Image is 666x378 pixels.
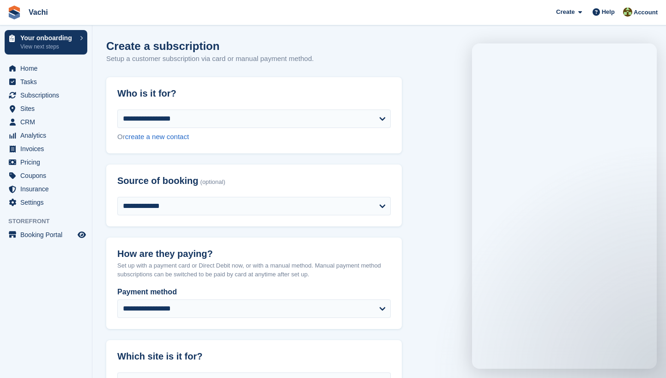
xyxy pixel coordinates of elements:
span: Storefront [8,217,92,226]
a: menu [5,228,87,241]
iframe: Intercom live chat [472,43,657,369]
span: Subscriptions [20,89,76,102]
a: menu [5,89,87,102]
h1: Create a subscription [106,40,219,52]
span: Home [20,62,76,75]
p: View next steps [20,43,75,51]
h2: How are they paying? [117,249,391,259]
a: menu [5,142,87,155]
label: Payment method [117,287,391,298]
span: Settings [20,196,76,209]
span: CRM [20,116,76,128]
span: Insurance [20,183,76,195]
a: create a new contact [125,133,189,140]
a: menu [5,62,87,75]
a: Preview store [76,229,87,240]
a: Vachi [25,5,52,20]
a: menu [5,116,87,128]
a: menu [5,183,87,195]
div: Or [117,132,391,142]
a: menu [5,129,87,142]
p: Set up with a payment card or Direct Debit now, or with a manual method. Manual payment method su... [117,261,391,279]
span: Coupons [20,169,76,182]
img: Anete Gre [623,7,632,17]
span: Create [556,7,575,17]
span: Source of booking [117,176,199,186]
span: (optional) [200,179,225,186]
span: Invoices [20,142,76,155]
span: Pricing [20,156,76,169]
h2: Who is it for? [117,88,391,99]
a: menu [5,196,87,209]
span: Help [602,7,615,17]
a: menu [5,156,87,169]
a: menu [5,169,87,182]
a: Your onboarding View next steps [5,30,87,55]
a: menu [5,75,87,88]
span: Booking Portal [20,228,76,241]
p: Setup a customer subscription via card or manual payment method. [106,54,314,64]
img: stora-icon-8386f47178a22dfd0bd8f6a31ec36ba5ce8667c1dd55bd0f319d3a0aa187defe.svg [7,6,21,19]
span: Analytics [20,129,76,142]
span: Tasks [20,75,76,88]
p: Your onboarding [20,35,75,41]
a: menu [5,102,87,115]
span: Sites [20,102,76,115]
span: Account [634,8,658,17]
h2: Which site is it for? [117,351,391,362]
